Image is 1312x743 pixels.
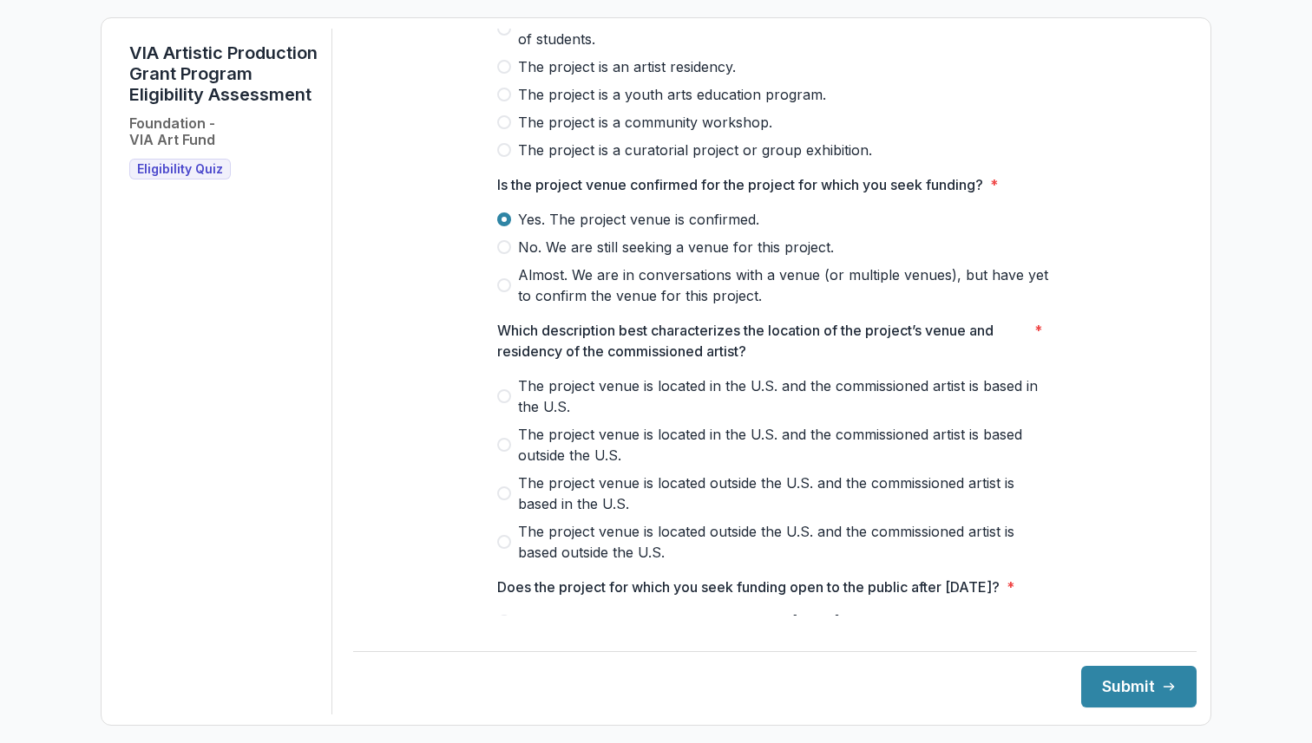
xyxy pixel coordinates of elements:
p: Is the project venue confirmed for the project for which you seek funding? [497,174,983,195]
span: Eligibility Quiz [137,162,223,177]
span: Almost. We are in conversations with a venue (or multiple venues), but have yet to confirm the ve... [518,264,1053,306]
span: The project is an artist residency. [518,56,736,77]
button: Submit [1081,666,1197,707]
span: The project is a community workshop. [518,112,772,133]
span: Yes. The project venue is confirmed. [518,209,759,230]
span: The project is a curatorial project or group exhibition. [518,140,872,160]
span: The project venue is located in the U.S. and the commissioned artist is based in the U.S. [518,375,1053,417]
p: Which description best characterizes the location of the project’s venue and residency of the com... [497,320,1027,362]
span: The project venue is located outside the U.S. and the commissioned artist is based outside the U.S. [518,521,1053,563]
span: The project is a youth arts education program. [518,84,826,105]
span: Yes, the project opens to the public after [DATE]. [518,611,843,632]
span: The project is an artwork created by members of a local community or a group of students. [518,8,1053,49]
span: The project venue is located in the U.S. and the commissioned artist is based outside the U.S. [518,424,1053,466]
p: Does the project for which you seek funding open to the public after [DATE]? [497,577,1000,597]
span: The project venue is located outside the U.S. and the commissioned artist is based in the U.S. [518,473,1053,514]
h1: VIA Artistic Production Grant Program Eligibility Assessment [129,42,318,105]
h2: Foundation - VIA Art Fund [129,115,215,148]
span: No. We are still seeking a venue for this project. [518,237,834,257]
